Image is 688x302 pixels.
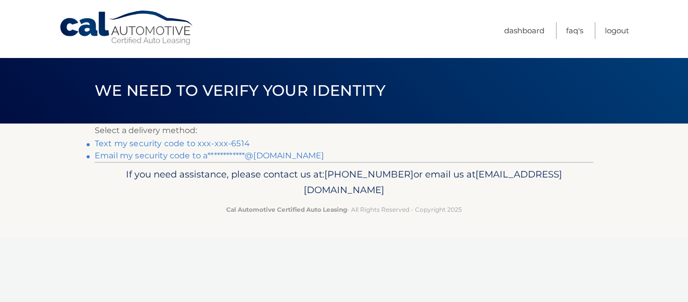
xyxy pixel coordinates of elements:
span: [PHONE_NUMBER] [324,168,414,180]
p: - All Rights Reserved - Copyright 2025 [101,204,587,215]
span: We need to verify your identity [95,81,385,100]
strong: Cal Automotive Certified Auto Leasing [226,206,347,213]
a: Logout [605,22,629,39]
p: Select a delivery method: [95,124,593,138]
a: Cal Automotive [59,10,195,46]
a: FAQ's [566,22,583,39]
a: Dashboard [504,22,544,39]
a: Text my security code to xxx-xxx-6514 [95,139,250,148]
p: If you need assistance, please contact us at: or email us at [101,166,587,199]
